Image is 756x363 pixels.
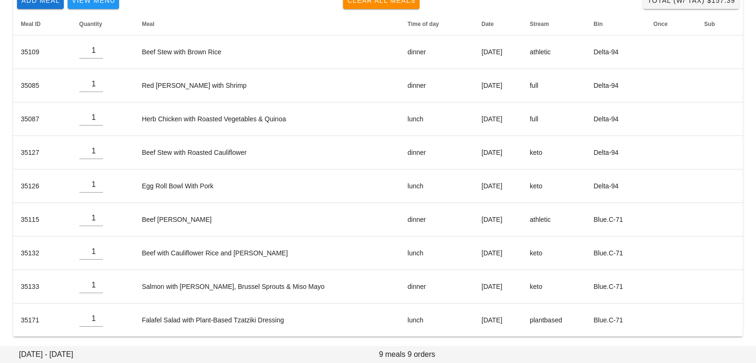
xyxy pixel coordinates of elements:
[400,69,474,102] td: dinner
[522,169,586,203] td: keto
[134,304,400,337] td: Falafel Salad with Plant-Based Tzatziki Dressing
[474,69,522,102] td: [DATE]
[400,13,474,35] th: Time of day: Not sorted. Activate to sort ascending.
[704,21,715,27] span: Sub
[13,304,72,337] td: 35171
[142,21,155,27] span: Meal
[134,203,400,236] td: Beef [PERSON_NAME]
[21,21,41,27] span: Meal ID
[586,69,646,102] td: Delta-94
[13,203,72,236] td: 35115
[586,169,646,203] td: Delta-94
[481,21,494,27] span: Date
[474,169,522,203] td: [DATE]
[400,270,474,304] td: dinner
[13,136,72,169] td: 35127
[653,21,668,27] span: Once
[522,35,586,69] td: athletic
[408,21,439,27] span: Time of day
[522,270,586,304] td: keto
[474,136,522,169] td: [DATE]
[522,13,586,35] th: Stream: Not sorted. Activate to sort ascending.
[522,69,586,102] td: full
[134,169,400,203] td: Egg Roll Bowl With Pork
[474,236,522,270] td: [DATE]
[696,13,743,35] th: Sub: Not sorted. Activate to sort ascending.
[586,13,646,35] th: Bin: Not sorted. Activate to sort ascending.
[400,203,474,236] td: dinner
[134,270,400,304] td: Salmon with [PERSON_NAME], Brussel Sprouts & Miso Mayo
[646,13,696,35] th: Once: Not sorted. Activate to sort ascending.
[586,270,646,304] td: Blue.C-71
[586,203,646,236] td: Blue.C-71
[586,136,646,169] td: Delta-94
[13,169,72,203] td: 35126
[522,304,586,337] td: plantbased
[13,69,72,102] td: 35085
[474,35,522,69] td: [DATE]
[400,304,474,337] td: lunch
[13,13,72,35] th: Meal ID: Not sorted. Activate to sort ascending.
[134,236,400,270] td: Beef with Cauliflower Rice and [PERSON_NAME]
[522,236,586,270] td: keto
[400,136,474,169] td: dinner
[72,13,135,35] th: Quantity: Not sorted. Activate to sort ascending.
[530,21,549,27] span: Stream
[134,35,400,69] td: Beef Stew with Brown Rice
[522,203,586,236] td: athletic
[13,35,72,69] td: 35109
[586,35,646,69] td: Delta-94
[134,69,400,102] td: Red [PERSON_NAME] with Shrimp
[586,102,646,136] td: Delta-94
[474,203,522,236] td: [DATE]
[13,236,72,270] td: 35132
[79,21,103,27] span: Quantity
[586,304,646,337] td: Blue.C-71
[400,169,474,203] td: lunch
[593,21,602,27] span: Bin
[400,102,474,136] td: lunch
[522,102,586,136] td: full
[13,102,72,136] td: 35087
[474,304,522,337] td: [DATE]
[522,136,586,169] td: keto
[134,102,400,136] td: Herb Chicken with Roasted Vegetables & Quinoa
[134,13,400,35] th: Meal: Not sorted. Activate to sort ascending.
[400,236,474,270] td: lunch
[474,270,522,304] td: [DATE]
[134,136,400,169] td: Beef Stew with Roasted Cauliflower
[13,270,72,304] td: 35133
[400,35,474,69] td: dinner
[474,13,522,35] th: Date: Not sorted. Activate to sort ascending.
[586,236,646,270] td: Blue.C-71
[474,102,522,136] td: [DATE]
